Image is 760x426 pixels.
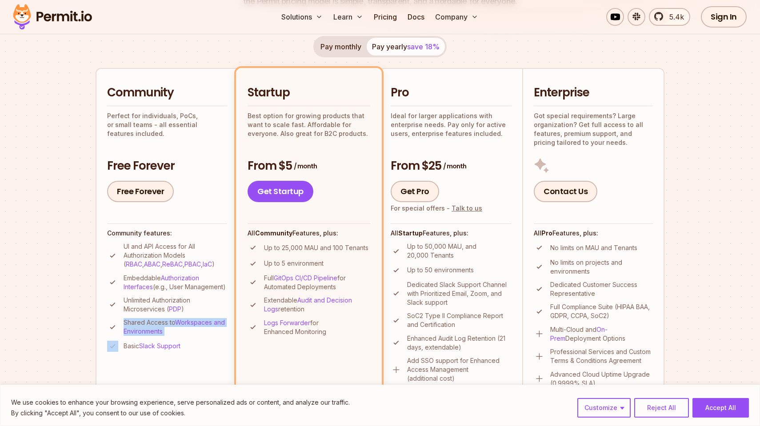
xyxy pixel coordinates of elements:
[162,260,183,268] a: ReBAC
[107,85,227,101] h2: Community
[169,305,181,313] a: PDP
[534,181,597,202] a: Contact Us
[534,111,653,147] p: Got special requirements? Large organization? Get full access to all features, premium support, a...
[550,303,653,320] p: Full Compliance Suite (HIPAA BAA, GDPR, CCPA, SoC2)
[550,370,653,388] p: Advanced Cloud Uptime Upgrade (0.9999% SLA)
[107,158,227,174] h3: Free Forever
[248,158,370,174] h3: From $5
[534,85,653,101] h2: Enterprise
[407,280,512,307] p: Dedicated Slack Support Channel with Prioritized Email, Zoom, and Slack support
[274,274,337,282] a: GitOps CI/CD Pipeline
[278,8,326,26] button: Solutions
[550,243,637,252] p: No limits on MAU and Tenants
[11,408,350,418] p: By clicking "Accept All", you consent to our use of cookies.
[407,334,512,352] p: Enhanced Audit Log Retention (21 days, extendable)
[203,260,212,268] a: IaC
[443,162,466,171] span: / month
[248,181,313,202] a: Get Startup
[144,260,160,268] a: ABAC
[264,319,370,336] p: for Enhanced Monitoring
[11,397,350,408] p: We use cookies to enhance your browsing experience, serve personalized ads or content, and analyz...
[124,274,199,291] a: Authorization Interfaces
[404,8,428,26] a: Docs
[264,274,370,291] p: Full for Automated Deployments
[407,242,512,260] p: Up to 50,000 MAU, and 20,000 Tenants
[407,266,474,275] p: Up to 50 environments
[391,229,512,238] h4: All Features, plus:
[664,12,684,22] span: 5.4k
[264,296,370,314] p: Extendable retention
[541,229,552,237] strong: Pro
[577,398,631,418] button: Customize
[391,181,439,202] a: Get Pro
[124,274,227,291] p: Embeddable (e.g., User Management)
[701,6,747,28] a: Sign In
[391,204,482,213] div: For special offers -
[398,229,423,237] strong: Startup
[248,111,370,138] p: Best option for growing products that want to scale fast. Affordable for everyone. Also great for...
[107,181,174,202] a: Free Forever
[184,260,201,268] a: PBAC
[391,85,512,101] h2: Pro
[550,325,653,343] p: Multi-Cloud and Deployment Options
[139,342,180,350] a: Slack Support
[264,296,352,313] a: Audit and Decision Logs
[330,8,367,26] button: Learn
[264,259,324,268] p: Up to 5 environment
[294,162,317,171] span: / month
[107,229,227,238] h4: Community features:
[124,318,227,336] p: Shared Access to
[452,204,482,212] a: Talk to us
[255,229,292,237] strong: Community
[315,38,367,56] button: Pay monthly
[550,280,653,298] p: Dedicated Customer Success Representative
[370,8,400,26] a: Pricing
[649,8,690,26] a: 5.4k
[407,311,512,329] p: SoC2 Type II Compliance Report and Certification
[9,2,96,32] img: Permit logo
[126,260,142,268] a: RBAC
[634,398,689,418] button: Reject All
[264,319,310,326] a: Logs Forwarder
[107,111,227,138] p: Perfect for individuals, PoCs, or small teams - all essential features included.
[391,111,512,138] p: Ideal for larger applications with enterprise needs. Pay only for active users, enterprise featur...
[264,243,368,252] p: Up to 25,000 MAU and 100 Tenants
[391,158,512,174] h3: From $25
[124,242,227,269] p: UI and API Access for All Authorization Models ( , , , , )
[124,296,227,314] p: Unlimited Authorization Microservices ( )
[534,229,653,238] h4: All Features, plus:
[248,229,370,238] h4: All Features, plus:
[407,356,512,383] p: Add SSO support for Enhanced Access Management (additional cost)
[248,85,370,101] h2: Startup
[124,342,180,350] p: Basic
[432,8,482,26] button: Company
[550,258,653,276] p: No limits on projects and environments
[550,326,608,342] a: On-Prem
[692,398,749,418] button: Accept All
[550,347,653,365] p: Professional Services and Custom Terms & Conditions Agreement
